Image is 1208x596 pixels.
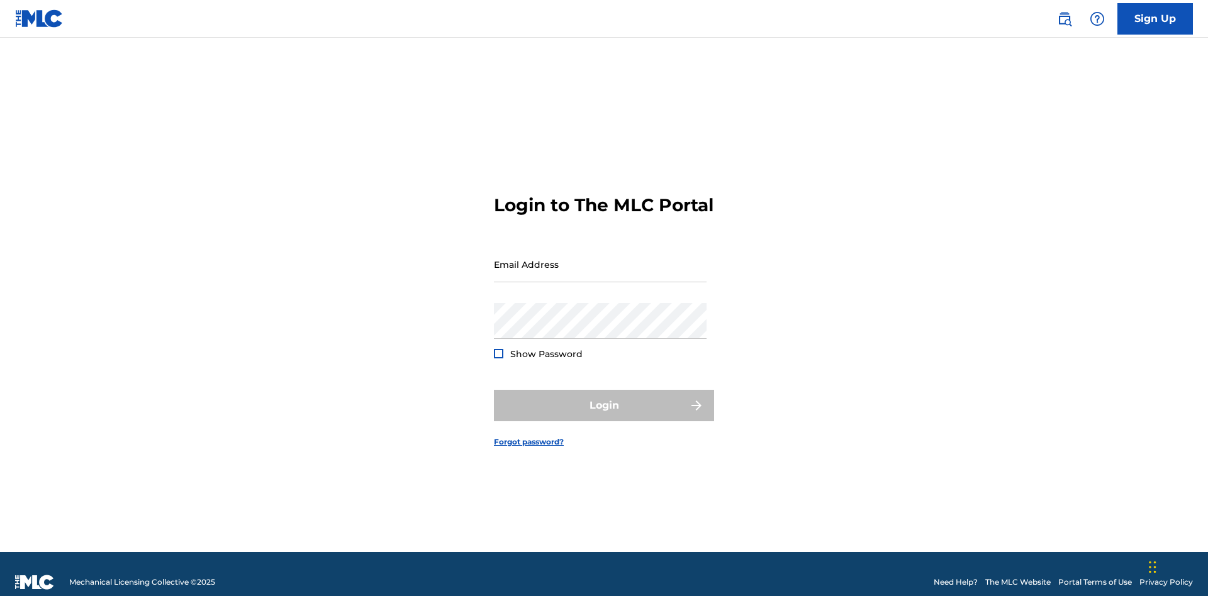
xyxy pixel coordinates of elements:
[1057,11,1072,26] img: search
[494,436,564,448] a: Forgot password?
[1090,11,1105,26] img: help
[1145,536,1208,596] iframe: Chat Widget
[69,577,215,588] span: Mechanical Licensing Collective © 2025
[1085,6,1110,31] div: Help
[985,577,1051,588] a: The MLC Website
[15,9,64,28] img: MLC Logo
[494,194,713,216] h3: Login to The MLC Portal
[1058,577,1132,588] a: Portal Terms of Use
[1052,6,1077,31] a: Public Search
[510,348,583,360] span: Show Password
[1149,548,1156,586] div: Drag
[1117,3,1193,35] a: Sign Up
[1139,577,1193,588] a: Privacy Policy
[15,575,54,590] img: logo
[934,577,978,588] a: Need Help?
